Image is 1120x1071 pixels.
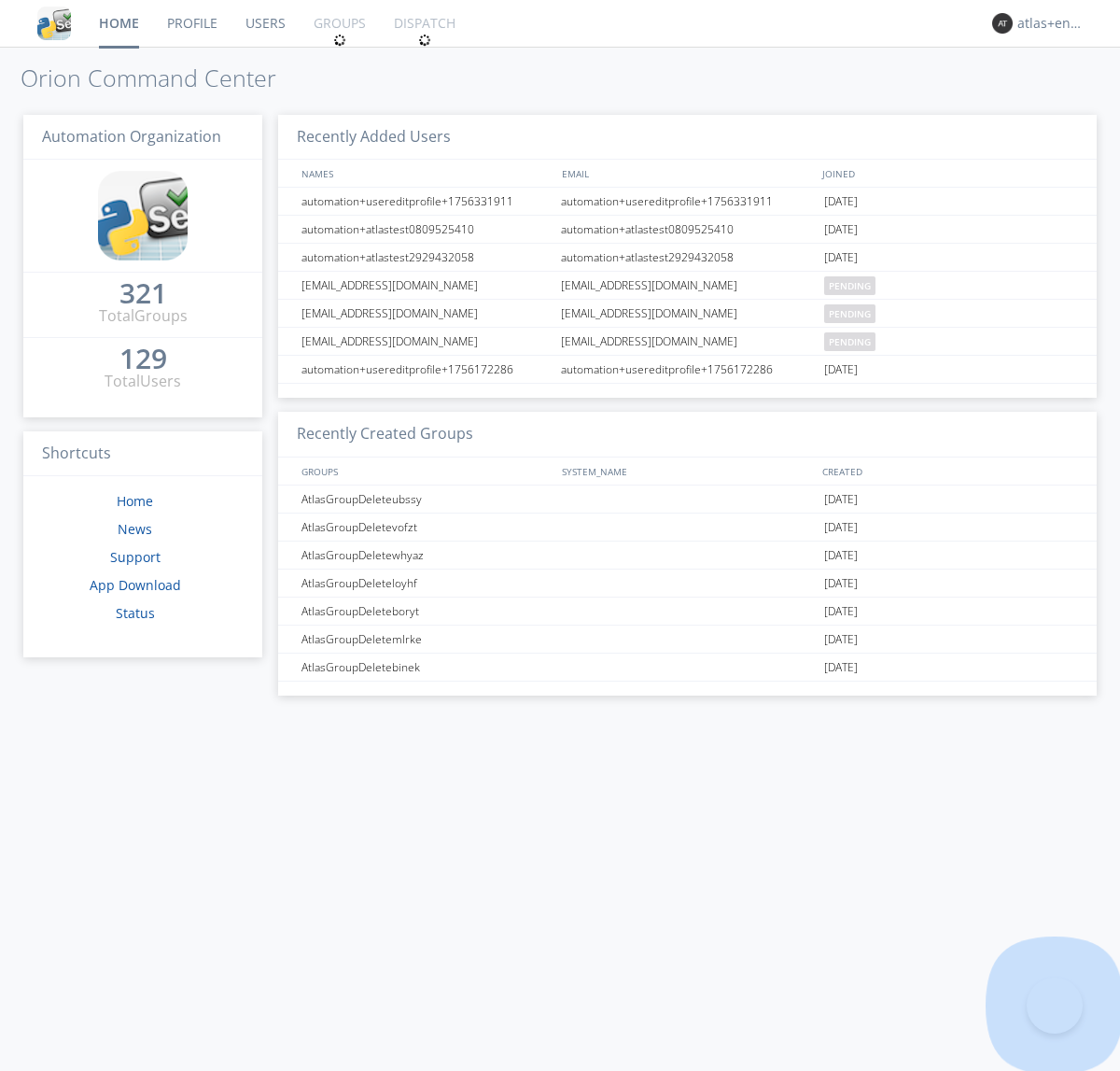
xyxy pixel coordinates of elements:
[23,431,262,477] h3: Shortcuts
[557,160,818,187] div: EMAIL
[278,188,1097,216] a: automation+usereditprofile+1756331911automation+usereditprofile+1756331911[DATE]
[278,300,1097,328] a: [EMAIL_ADDRESS][DOMAIN_NAME][EMAIL_ADDRESS][DOMAIN_NAME]pending
[556,356,819,383] div: automation+usereditprofile+1756172286
[297,486,555,513] div: AtlasGroupDeleteubssy
[278,570,1097,598] a: AtlasGroupDeleteloyhf[DATE]
[297,328,555,355] div: [EMAIL_ADDRESS][DOMAIN_NAME]
[278,328,1097,356] a: [EMAIL_ADDRESS][DOMAIN_NAME][EMAIL_ADDRESS][DOMAIN_NAME]pending
[119,284,167,305] a: 321
[278,412,1097,458] h3: Recently Created Groups
[105,371,181,392] div: Total Users
[556,272,819,299] div: [EMAIL_ADDRESS][DOMAIN_NAME]
[37,7,71,40] img: cddb5a64eb264b2086981ab96f4c1ba7
[117,492,153,510] a: Home
[98,171,188,261] img: cddb5a64eb264b2086981ab96f4c1ba7
[118,520,152,538] a: News
[824,276,875,295] span: pending
[297,160,553,187] div: NAMES
[42,126,221,147] span: Automation Organization
[824,244,858,272] span: [DATE]
[992,13,1013,34] img: 373638.png
[824,514,858,542] span: [DATE]
[278,654,1097,682] a: AtlasGroupDeletebinek[DATE]
[297,272,555,299] div: [EMAIL_ADDRESS][DOMAIN_NAME]
[824,188,858,216] span: [DATE]
[297,216,555,243] div: automation+atlastest0809525410
[278,598,1097,626] a: AtlasGroupDeleteboryt[DATE]
[824,304,875,323] span: pending
[278,216,1097,244] a: automation+atlastest0809525410automation+atlastest0809525410[DATE]
[278,272,1097,300] a: [EMAIL_ADDRESS][DOMAIN_NAME][EMAIL_ADDRESS][DOMAIN_NAME]pending
[297,570,555,597] div: AtlasGroupDeleteloyhf
[119,349,167,371] a: 129
[278,244,1097,272] a: automation+atlastest2929432058automation+atlastest2929432058[DATE]
[297,598,555,625] div: AtlasGroupDeleteboryt
[297,300,555,327] div: [EMAIL_ADDRESS][DOMAIN_NAME]
[278,626,1097,654] a: AtlasGroupDeletemlrke[DATE]
[90,576,181,594] a: App Download
[824,216,858,244] span: [DATE]
[824,486,858,514] span: [DATE]
[297,356,555,383] div: automation+usereditprofile+1756172286
[278,514,1097,542] a: AtlasGroupDeletevofzt[DATE]
[278,115,1097,161] h3: Recently Added Users
[556,216,819,243] div: automation+atlastest0809525410
[557,458,818,485] div: SYSTEM_NAME
[556,244,819,271] div: automation+atlastest2929432058
[278,542,1097,570] a: AtlasGroupDeletewhyaz[DATE]
[278,356,1097,384] a: automation+usereditprofile+1756172286automation+usereditprofile+1756172286[DATE]
[297,244,555,271] div: automation+atlastest2929432058
[297,542,555,569] div: AtlasGroupDeletewhyaz
[297,626,555,653] div: AtlasGroupDeletemlrke
[818,160,1079,187] div: JOINED
[824,356,858,384] span: [DATE]
[824,626,858,654] span: [DATE]
[824,542,858,570] span: [DATE]
[278,486,1097,514] a: AtlasGroupDeleteubssy[DATE]
[297,188,555,215] div: automation+usereditprofile+1756331911
[116,604,155,622] a: Status
[818,458,1079,485] div: CREATED
[99,305,188,327] div: Total Groups
[824,654,858,682] span: [DATE]
[418,34,431,47] img: spin.svg
[1027,978,1083,1034] iframe: Toggle Customer Support
[297,654,555,681] div: AtlasGroupDeletebinek
[556,300,819,327] div: [EMAIL_ADDRESS][DOMAIN_NAME]
[119,349,167,368] div: 129
[824,570,858,598] span: [DATE]
[333,34,346,47] img: spin.svg
[556,328,819,355] div: [EMAIL_ADDRESS][DOMAIN_NAME]
[119,284,167,303] div: 321
[297,458,553,485] div: GROUPS
[1017,14,1087,33] div: atlas+english0002
[824,598,858,626] span: [DATE]
[824,332,875,351] span: pending
[556,188,819,215] div: automation+usereditprofile+1756331911
[110,548,161,566] a: Support
[297,514,555,541] div: AtlasGroupDeletevofzt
